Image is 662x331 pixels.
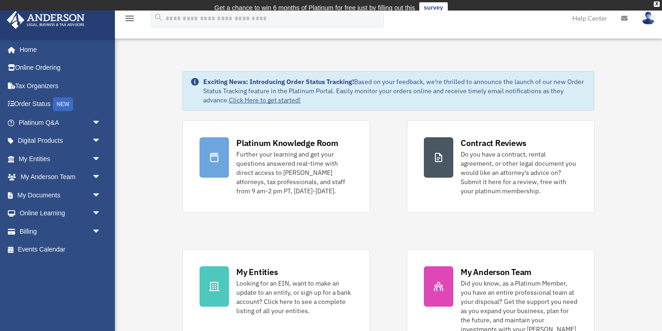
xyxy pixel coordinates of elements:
[92,113,110,132] span: arrow_drop_down
[229,96,301,104] a: Click Here to get started!
[407,120,594,213] a: Contract Reviews Do you have a contract, rental agreement, or other legal document you would like...
[6,186,115,204] a: My Documentsarrow_drop_down
[461,266,531,278] div: My Anderson Team
[6,150,115,168] a: My Entitiesarrow_drop_down
[461,150,577,196] div: Do you have a contract, rental agreement, or other legal document you would like an attorney's ad...
[236,137,338,149] div: Platinum Knowledge Room
[124,16,135,24] a: menu
[214,2,415,13] div: Get a chance to win 6 months of Platinum for free just by filling out this
[236,150,353,196] div: Further your learning and get your questions answered real-time with direct access to [PERSON_NAM...
[6,132,115,150] a: Digital Productsarrow_drop_down
[236,279,353,315] div: Looking for an EIN, want to make an update to an entity, or sign up for a bank account? Click her...
[461,137,526,149] div: Contract Reviews
[419,2,448,13] a: survey
[6,77,115,95] a: Tax Organizers
[6,168,115,186] a: My Anderson Teamarrow_drop_down
[124,13,135,24] i: menu
[641,11,655,25] img: User Pic
[92,204,110,223] span: arrow_drop_down
[203,77,587,105] div: Based on your feedback, we're thrilled to announce the launch of our new Order Status Tracking fe...
[6,241,115,259] a: Events Calendar
[236,266,278,278] div: My Entities
[6,59,115,77] a: Online Ordering
[6,40,110,59] a: Home
[6,95,115,114] a: Order StatusNEW
[203,78,354,86] strong: Exciting News: Introducing Order Status Tracking!
[53,97,73,111] div: NEW
[154,12,164,22] i: search
[92,222,110,241] span: arrow_drop_down
[654,1,660,7] div: close
[92,168,110,187] span: arrow_drop_down
[6,204,115,223] a: Online Learningarrow_drop_down
[4,11,87,29] img: Anderson Advisors Platinum Portal
[6,222,115,241] a: Billingarrow_drop_down
[92,150,110,168] span: arrow_drop_down
[92,132,110,151] span: arrow_drop_down
[183,120,370,213] a: Platinum Knowledge Room Further your learning and get your questions answered real-time with dire...
[6,113,115,132] a: Platinum Q&Aarrow_drop_down
[92,186,110,205] span: arrow_drop_down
